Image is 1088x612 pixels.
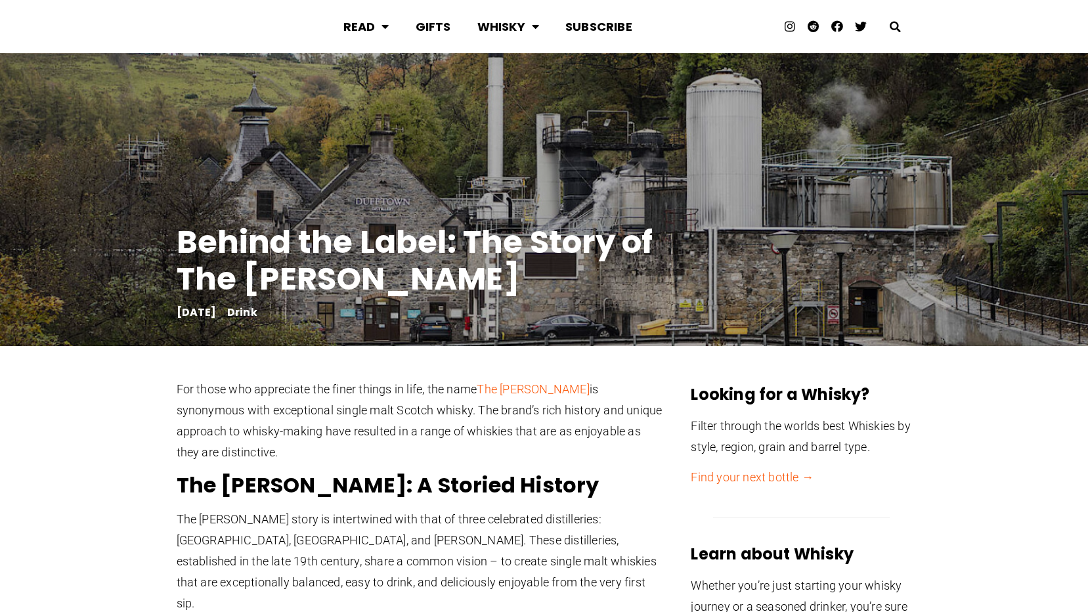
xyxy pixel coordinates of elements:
[464,9,552,44] a: Whisky
[691,544,911,565] h3: Learn about Whisky
[691,416,911,458] p: Filter through the worlds best Whiskies by style, region, grain and barrel type.
[183,17,317,36] img: Whisky + Tailor Logo
[403,9,464,44] a: Gifts
[177,472,663,498] h2: The [PERSON_NAME]: A Storied History
[177,379,663,463] p: For those who appreciate the finer things in life, the name is synonymous with exceptional single...
[691,470,814,484] a: Find your next bottle →
[691,384,911,405] h3: Looking for a Whisky?
[227,305,257,320] a: Drink
[552,9,645,44] a: Subscribe
[330,9,403,44] a: Read
[477,382,589,396] a: The [PERSON_NAME]
[177,224,702,297] h1: Behind the Label: The Story of The [PERSON_NAME]
[177,308,217,317] a: [DATE]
